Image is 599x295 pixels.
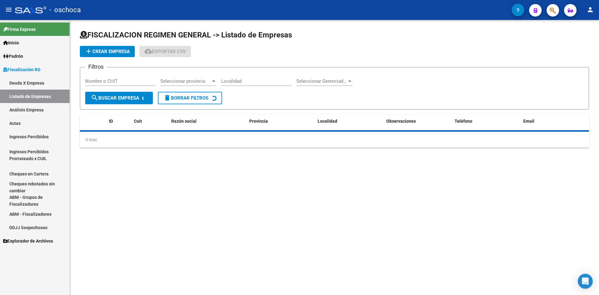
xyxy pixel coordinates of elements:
mat-icon: menu [5,6,12,13]
mat-icon: add [85,47,92,55]
div: Open Intercom Messenger [578,274,593,289]
datatable-header-cell: Cuit [131,115,169,128]
span: Observaciones [386,119,416,124]
datatable-header-cell: Email [521,115,589,128]
span: Cuit [134,119,142,124]
span: Exportar CSV [144,49,186,54]
datatable-header-cell: Observaciones [384,115,452,128]
span: Provincia [249,119,268,124]
span: Inicio [3,39,19,46]
span: Explorador de Archivos [3,238,53,244]
datatable-header-cell: Teléfono [452,115,520,128]
datatable-header-cell: Razón social [169,115,247,128]
button: Exportar CSV [139,46,191,57]
span: Borrar Filtros [163,95,208,101]
datatable-header-cell: Provincia [247,115,315,128]
span: Localidad [318,119,337,124]
h3: Filtros [85,62,107,71]
span: - oschoca [49,3,81,17]
mat-icon: cloud_download [144,47,152,55]
datatable-header-cell: ID [106,115,131,128]
span: Razón social [171,119,197,124]
mat-icon: person [587,6,594,13]
button: Borrar Filtros [158,92,222,104]
span: Teléfono [455,119,472,124]
span: ID [109,119,113,124]
span: Seleccionar Gerenciador [296,78,347,84]
span: Seleccionar provincia [160,78,211,84]
datatable-header-cell: Localidad [315,115,383,128]
span: FISCALIZACION REGIMEN GENERAL -> Listado de Empresas [80,31,292,39]
span: Fiscalización RG [3,66,41,73]
span: Padrón [3,53,23,60]
span: Crear Empresa [85,49,130,54]
span: Buscar Empresa [91,95,139,101]
mat-icon: search [91,94,98,101]
mat-icon: delete [163,94,171,101]
div: 0 total [80,132,589,148]
button: Crear Empresa [80,46,135,57]
span: Firma Express [3,26,36,33]
span: Email [523,119,534,124]
button: Buscar Empresa [85,92,153,104]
